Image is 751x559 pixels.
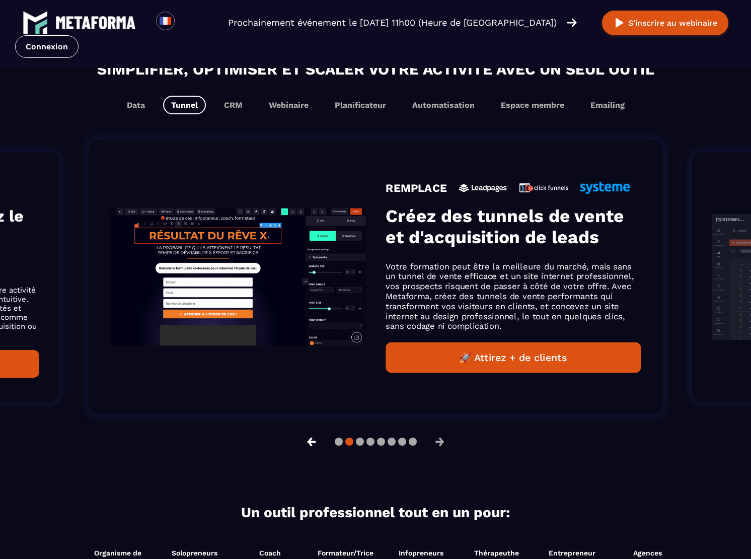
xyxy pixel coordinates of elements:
div: Search for option [175,12,199,34]
img: arrow-right [567,17,577,28]
h2: Un outil professionnel tout en un pour: [73,504,678,521]
img: logo [55,16,136,29]
button: Automatisation [404,96,483,114]
p: Votre formation peut être la meilleure du marché, mais sans un tunnel de vente efficace et un sit... [386,261,641,331]
img: fr [159,15,172,27]
h2: Simplifier, optimiser et scaler votre activité avec un seul outil [10,58,741,81]
button: Planificateur [327,96,394,114]
button: 🚀 Attirez + de clients [386,342,641,373]
span: Entrepreneur [549,549,595,557]
a: Connexion [15,35,79,58]
p: Prochainement événement le [DATE] 11h00 (Heure de [GEOGRAPHIC_DATA]) [228,16,557,30]
button: Emailing [582,96,633,114]
img: icon [458,184,508,192]
h4: REMPLACE [386,181,447,194]
input: Search for option [183,17,191,29]
img: logo [23,10,48,35]
span: Agences [633,549,662,557]
button: ← [298,430,325,454]
button: → [427,430,453,454]
button: Espace membre [493,96,572,114]
h3: Créez des tunnels de vente et d'acquisition de leads [386,205,641,248]
button: CRM [216,96,251,114]
button: Webinaire [261,96,317,114]
img: play [613,17,626,29]
img: icon [580,182,630,194]
img: gif [110,208,365,346]
button: S’inscrire au webinaire [602,11,728,35]
button: Tunnel [163,96,206,114]
button: Data [119,96,153,114]
span: Thérapeuthe [474,549,519,557]
span: Coach [259,549,281,557]
span: Infopreneurs [399,549,443,557]
img: icon [519,183,569,192]
span: Formateur/Trice [318,549,373,557]
span: Solopreneurs [172,549,217,557]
